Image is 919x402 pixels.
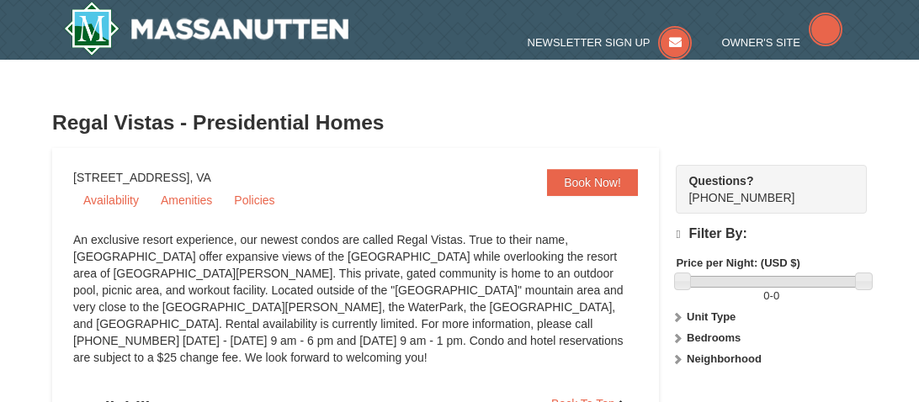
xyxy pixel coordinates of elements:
span: Owner's Site [721,36,800,49]
a: Availability [73,188,149,213]
a: Newsletter Sign Up [528,36,693,49]
span: 0 [763,289,769,302]
strong: Neighborhood [687,352,762,365]
label: - [676,288,867,304]
strong: Price per Night: (USD $) [676,257,799,269]
a: Amenities [151,188,222,213]
a: Owner's Site [721,36,842,49]
img: Massanutten Resort Logo [64,2,348,56]
strong: Bedrooms [687,331,741,344]
span: [PHONE_NUMBER] [688,172,837,204]
div: An exclusive resort experience, our newest condos are called Regal Vistas. True to their name, [G... [73,231,638,383]
h4: Filter By: [676,226,867,242]
a: Massanutten Resort [64,2,348,56]
span: 0 [773,289,779,302]
h3: Regal Vistas - Presidential Homes [52,106,867,140]
strong: Unit Type [687,310,736,323]
strong: Questions? [688,174,753,188]
a: Policies [224,188,284,213]
span: Newsletter Sign Up [528,36,651,49]
a: Book Now! [547,169,638,196]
